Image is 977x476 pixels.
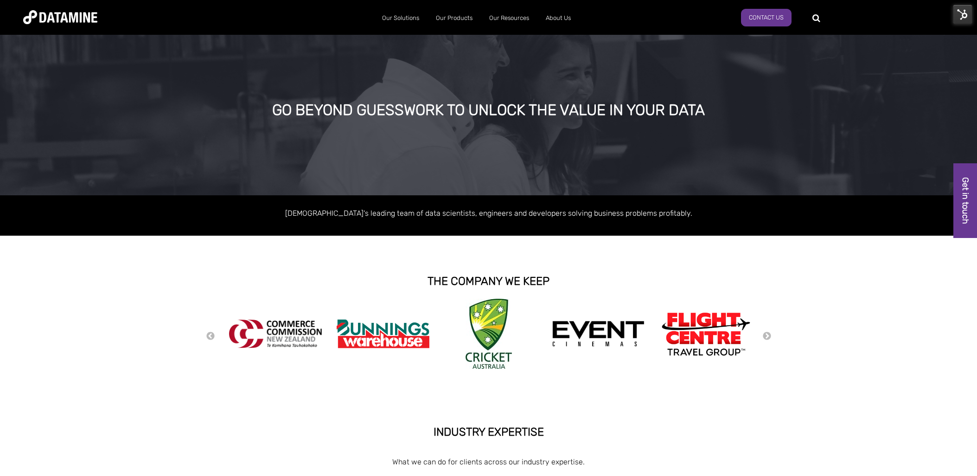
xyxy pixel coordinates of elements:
[23,10,97,24] img: Datamine
[434,425,544,438] strong: INDUSTRY EXPERTISE
[224,207,753,219] p: [DEMOGRAPHIC_DATA]'s leading team of data scientists, engineers and developers solving business p...
[109,102,867,119] div: GO BEYOND GUESSWORK TO UNLOCK THE VALUE IN YOUR DATA
[659,310,752,358] img: Flight Centre
[206,331,215,341] button: Previous
[428,6,481,30] a: Our Products
[762,331,772,341] button: Next
[392,457,585,466] span: What we can do for clients across our industry expertise.
[466,299,512,369] img: Cricket Australia
[552,321,645,347] img: event cinemas
[428,275,549,288] strong: THE COMPANY WE KEEP
[741,9,792,26] a: Contact us
[337,316,429,351] img: Bunnings Warehouse
[481,6,537,30] a: Our Resources
[229,320,322,348] img: commercecommission
[374,6,428,30] a: Our Solutions
[953,163,977,238] a: Get in touch
[537,6,579,30] a: About Us
[953,5,972,24] img: HubSpot Tools Menu Toggle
